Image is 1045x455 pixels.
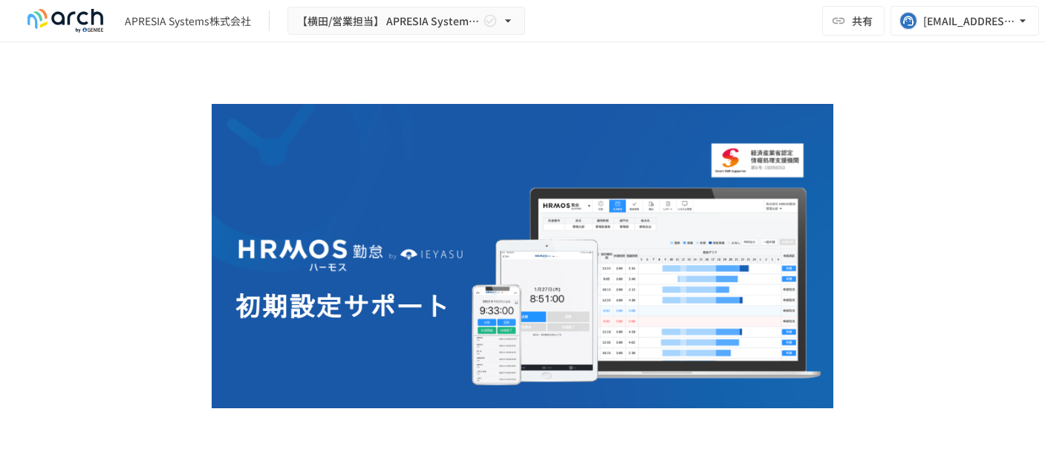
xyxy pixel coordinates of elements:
button: [EMAIL_ADDRESS][DOMAIN_NAME] [891,6,1039,36]
button: 【横田/営業担当】 APRESIA Systems株式会社様_初期設定サポート [287,7,525,36]
div: APRESIA Systems株式会社 [125,13,251,29]
button: 共有 [822,6,885,36]
img: logo-default@2x-9cf2c760.svg [18,9,113,33]
span: 【横田/営業担当】 APRESIA Systems株式会社様_初期設定サポート [297,12,480,30]
span: 共有 [852,13,873,29]
div: [EMAIL_ADDRESS][DOMAIN_NAME] [923,12,1015,30]
img: GdztLVQAPnGLORo409ZpmnRQckwtTrMz8aHIKJZF2AQ [212,104,833,408]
